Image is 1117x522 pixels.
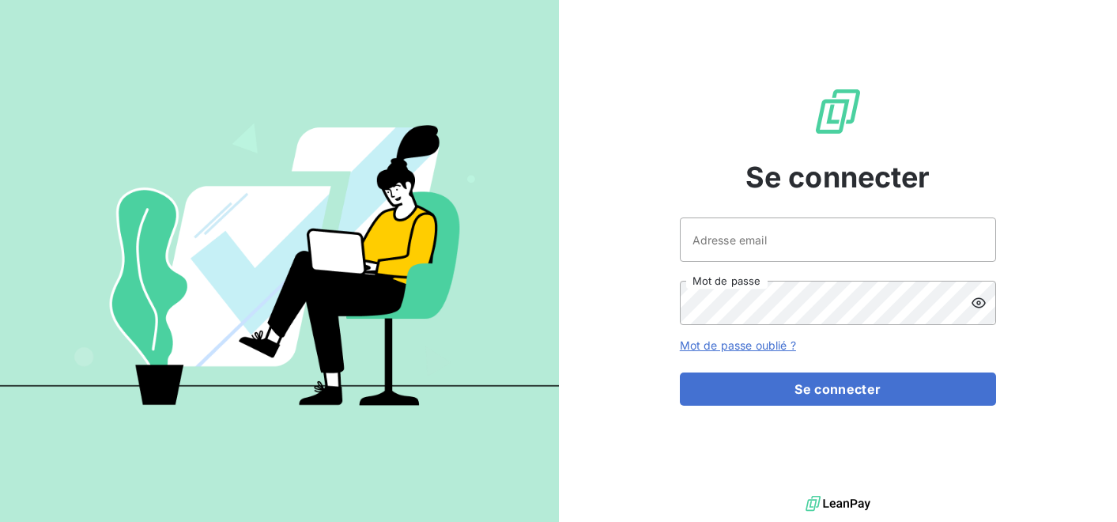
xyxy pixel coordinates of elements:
input: placeholder [680,217,996,262]
img: logo [806,492,870,516]
a: Mot de passe oublié ? [680,339,796,352]
button: Se connecter [680,373,996,406]
img: Logo LeanPay [813,86,863,137]
span: Se connecter [745,156,930,199]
